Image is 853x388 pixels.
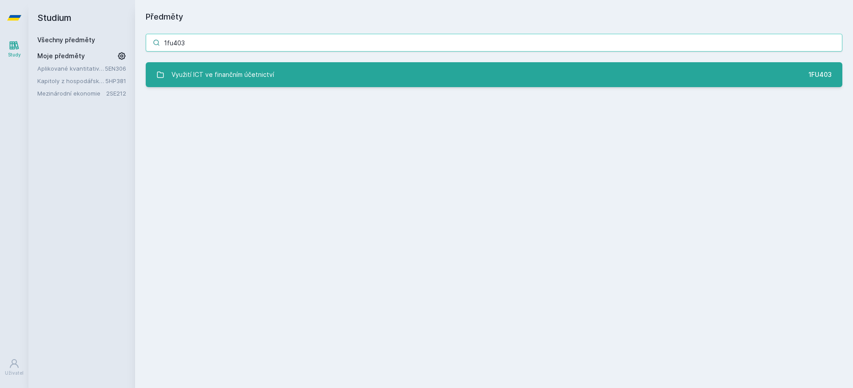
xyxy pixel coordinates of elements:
a: Uživatel [2,354,27,381]
a: Všechny předměty [37,36,95,44]
a: Kapitoly z hospodářské politiky [37,76,105,85]
span: Moje předměty [37,52,85,60]
div: Využití ICT ve finančním účetnictví [171,66,274,84]
div: Uživatel [5,370,24,376]
a: Study [2,36,27,63]
a: 5HP381 [105,77,126,84]
div: 1FU403 [809,70,832,79]
input: Název nebo ident předmětu… [146,34,842,52]
h1: Předměty [146,11,842,23]
a: Mezinárodní ekonomie [37,89,106,98]
a: Aplikované kvantitativní metody I [37,64,105,73]
div: Study [8,52,21,58]
a: Využití ICT ve finančním účetnictví 1FU403 [146,62,842,87]
a: 5EN306 [105,65,126,72]
a: 2SE212 [106,90,126,97]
